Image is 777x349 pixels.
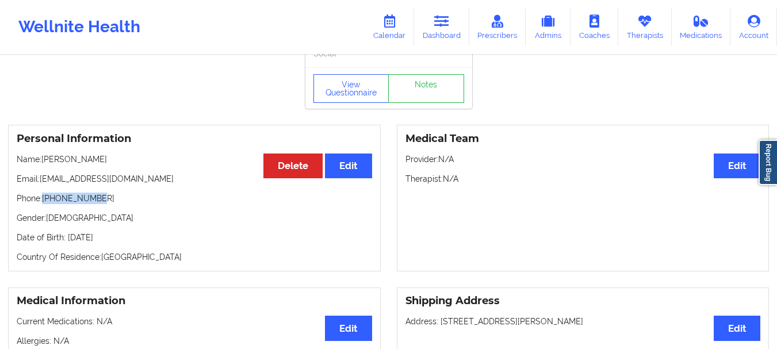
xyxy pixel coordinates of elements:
h3: Medical Information [17,294,372,308]
p: Name: [PERSON_NAME] [17,154,372,165]
a: Prescribers [469,8,526,46]
h3: Shipping Address [405,294,761,308]
a: Coaches [571,8,618,46]
a: Report Bug [759,140,777,185]
a: Medications [672,8,731,46]
p: Gender: [DEMOGRAPHIC_DATA] [17,212,372,224]
button: Edit [325,316,372,340]
p: Therapist: N/A [405,173,761,185]
h3: Personal Information [17,132,372,145]
p: Date of Birth: [DATE] [17,232,372,243]
a: Calendar [365,8,414,46]
a: Dashboard [414,8,469,46]
a: Therapists [618,8,672,46]
p: Country Of Residence: [GEOGRAPHIC_DATA] [17,251,372,263]
a: Admins [526,8,571,46]
p: Phone: [PHONE_NUMBER] [17,193,372,204]
button: Edit [714,154,760,178]
p: Provider: N/A [405,154,761,165]
button: Edit [714,316,760,340]
button: Edit [325,154,372,178]
p: Email: [EMAIL_ADDRESS][DOMAIN_NAME] [17,173,372,185]
p: Address: [STREET_ADDRESS][PERSON_NAME] [405,316,761,327]
p: Current Medications: N/A [17,316,372,327]
h3: Medical Team [405,132,761,145]
p: Allergies: N/A [17,335,372,347]
button: View Questionnaire [313,74,389,103]
a: Notes [388,74,464,103]
a: Account [730,8,777,46]
button: Delete [263,154,323,178]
